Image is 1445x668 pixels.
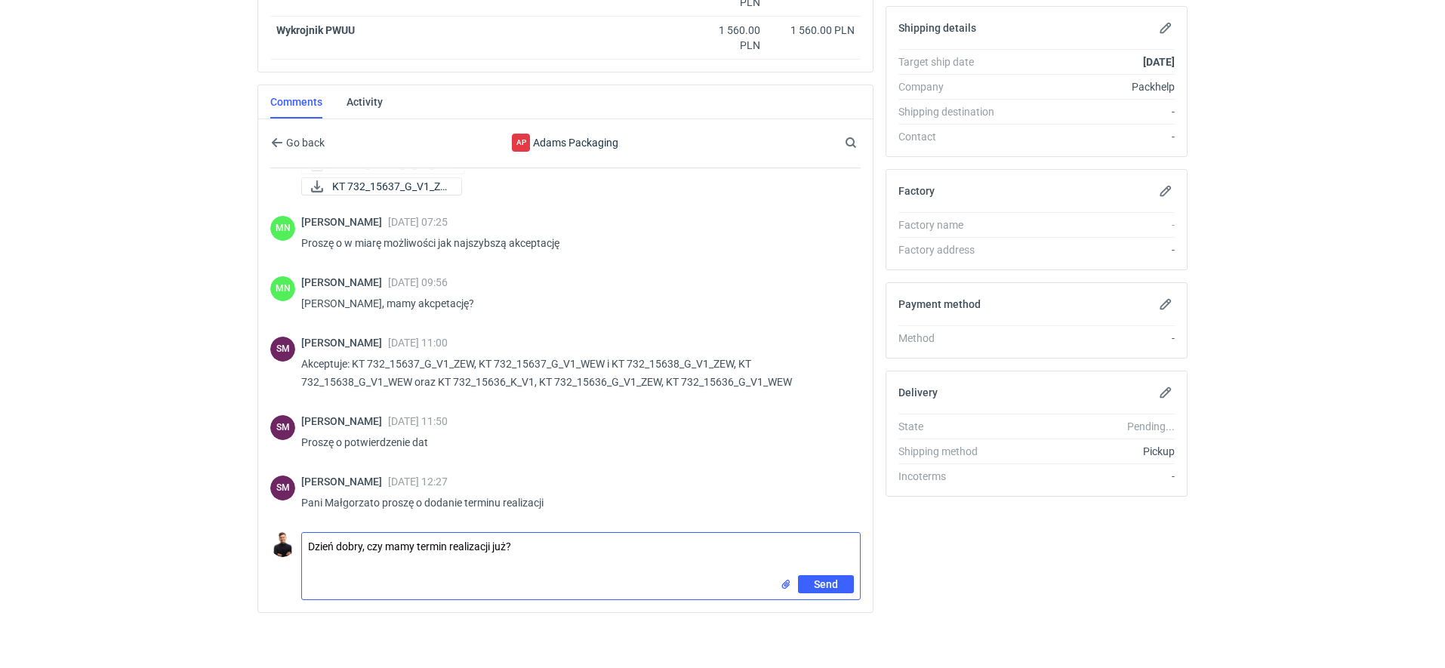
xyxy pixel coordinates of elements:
[270,476,295,500] div: Sebastian Markut
[842,134,890,152] input: Search
[1009,79,1175,94] div: Packhelp
[388,216,448,228] span: [DATE] 07:25
[301,276,388,288] span: [PERSON_NAME]
[301,355,849,391] p: Akceptuje: KT 732_15637_G_V1_ZEW, KT 732_15637_G_V1_WEW i KT 732_15638_G_V1_ZEW, KT 732_15638_G_V...
[270,415,295,440] figcaption: SM
[388,337,448,349] span: [DATE] 11:00
[1009,331,1175,346] div: -
[301,337,388,349] span: [PERSON_NAME]
[814,579,838,590] span: Send
[898,298,981,310] h2: Payment method
[898,104,1009,119] div: Shipping destination
[898,386,938,399] h2: Delivery
[898,469,1009,484] div: Incoterms
[283,137,325,148] span: Go back
[898,129,1009,144] div: Contact
[301,216,388,228] span: [PERSON_NAME]
[1157,19,1175,37] button: Edit shipping details
[270,85,322,119] a: Comments
[270,216,295,241] div: Małgorzata Nowotna
[898,331,1009,346] div: Method
[1143,56,1175,68] strong: [DATE]
[270,415,295,440] div: Sebastian Markut
[301,433,849,451] p: Proszę o potwierdzenie dat
[270,134,325,152] button: Go back
[270,337,295,362] div: Sebastian Markut
[301,177,452,195] div: KT 732_15637_G_V1_ZEW.pdf
[898,185,935,197] h2: Factory
[898,444,1009,459] div: Shipping method
[1127,420,1175,433] em: Pending...
[301,476,388,488] span: [PERSON_NAME]
[270,216,295,241] figcaption: MN
[898,217,1009,232] div: Factory name
[301,294,849,312] p: [PERSON_NAME], mamy akcpetację?
[898,22,976,34] h2: Shipping details
[1157,383,1175,402] button: Edit delivery details
[276,24,355,36] strong: Wykrojnik PWUU
[1009,217,1175,232] div: -
[898,79,1009,94] div: Company
[1009,104,1175,119] div: -
[270,276,295,301] figcaption: MN
[697,23,760,53] div: 1 560.00 PLN
[898,242,1009,257] div: Factory address
[388,276,448,288] span: [DATE] 09:56
[301,234,849,252] p: Proszę o w miarę możliwości jak najszybszą akceptację
[270,532,295,557] img: Tomasz Kubiak
[301,177,462,195] a: KT 732_15637_G_V1_ZE...
[301,415,388,427] span: [PERSON_NAME]
[512,134,530,152] div: Adams Packaging
[270,276,295,301] div: Małgorzata Nowotna
[898,54,1009,69] div: Target ship date
[1009,242,1175,257] div: -
[798,575,854,593] button: Send
[442,134,689,152] div: Adams Packaging
[301,494,849,512] p: Pani Małgorzato proszę o dodanie terminu realizacji
[388,415,448,427] span: [DATE] 11:50
[332,178,449,195] span: KT 732_15637_G_V1_ZE...
[388,476,448,488] span: [DATE] 12:27
[1157,182,1175,200] button: Edit factory details
[270,476,295,500] figcaption: SM
[347,85,383,119] a: Activity
[1009,129,1175,144] div: -
[270,337,295,362] figcaption: SM
[302,533,860,575] textarea: Dzień dobry, czy mamy termin realizacji już?
[1009,444,1175,459] div: Pickup
[1157,295,1175,313] button: Edit payment method
[512,134,530,152] figcaption: AP
[898,419,1009,434] div: State
[772,23,855,38] div: 1 560.00 PLN
[1009,469,1175,484] div: -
